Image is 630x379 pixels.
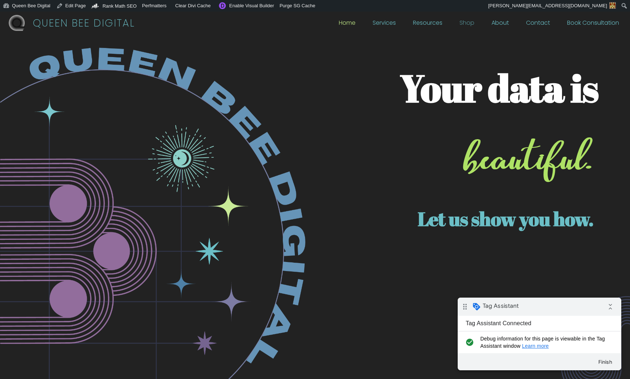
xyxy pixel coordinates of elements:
[33,19,135,30] p: QUEEN BEE DIGITAL
[567,21,619,29] a: Book Consultation
[135,58,161,71] button: Finish
[145,2,160,16] i: Collapse debug badge
[460,21,474,29] a: Shop
[6,37,18,52] i: check_circle
[327,135,590,199] h1: beautiful.
[339,21,356,29] a: Home
[526,21,550,29] a: Contact
[491,21,509,29] a: About
[413,21,442,29] a: Resources
[9,15,25,31] img: QBD Logo
[64,45,91,51] a: Learn more
[103,3,137,9] span: Rank Math SEO
[25,5,61,12] span: Tag Assistant
[373,21,396,29] a: Services
[327,65,599,114] h1: Your data is
[327,207,594,234] h2: Let us show you how.
[23,37,152,52] span: Debug information for this page is viewable in the Tag Assistant window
